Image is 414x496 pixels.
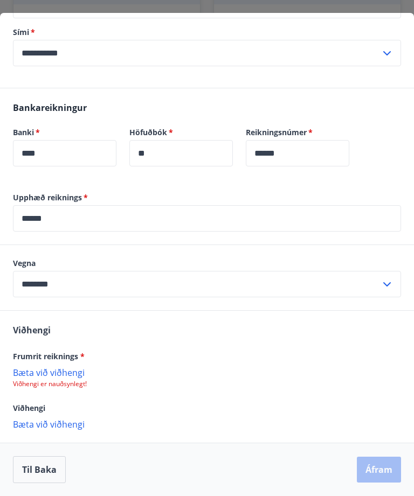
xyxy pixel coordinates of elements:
[13,102,87,114] span: Bankareikningur
[13,403,45,413] span: Viðhengi
[13,27,401,38] label: Sími
[129,127,233,138] label: Höfuðbók
[13,380,401,388] p: Viðhengi er nauðsynlegt!
[246,127,349,138] label: Reikningsnúmer
[13,367,401,378] p: Bæta við viðhengi
[13,418,401,429] p: Bæta við viðhengi
[13,324,51,336] span: Viðhengi
[13,351,85,361] span: Frumrit reiknings
[13,456,66,483] button: Til baka
[13,127,116,138] label: Banki
[13,205,401,232] div: Upphæð reiknings
[13,258,401,269] label: Vegna
[13,192,401,203] label: Upphæð reiknings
